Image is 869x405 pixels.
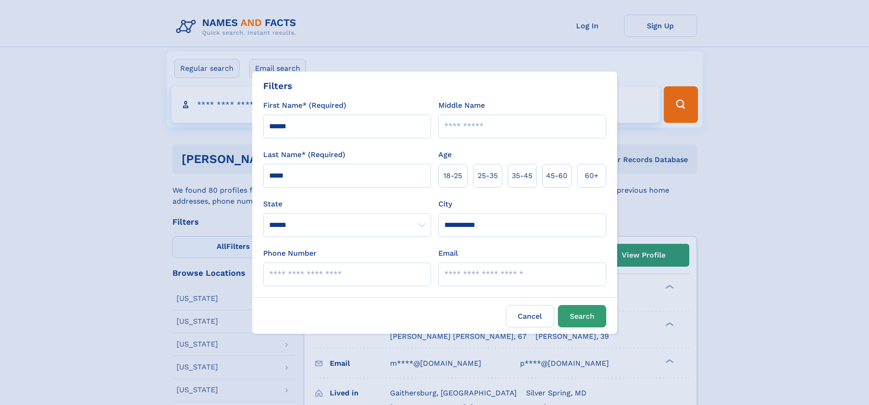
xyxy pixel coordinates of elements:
label: First Name* (Required) [263,100,346,111]
label: City [438,199,452,210]
label: Phone Number [263,248,317,259]
span: 60+ [585,170,598,181]
span: 45‑60 [546,170,567,181]
label: State [263,199,431,210]
label: Middle Name [438,100,485,111]
span: 35‑45 [512,170,532,181]
label: Last Name* (Required) [263,149,345,160]
label: Age [438,149,452,160]
button: Search [558,305,606,327]
span: 25‑35 [478,170,498,181]
div: Filters [263,79,292,93]
label: Cancel [506,305,554,327]
label: Email [438,248,458,259]
span: 18‑25 [443,170,462,181]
